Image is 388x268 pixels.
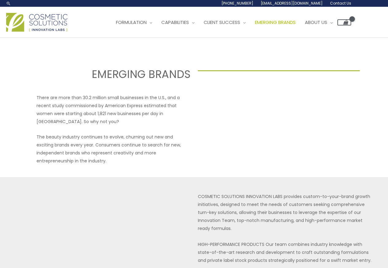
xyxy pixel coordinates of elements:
[300,13,337,32] a: About Us
[199,13,250,32] a: Client Success
[255,19,296,25] span: Emerging Brands
[36,133,190,165] p: The beauty industry continues to evolve, churning out new and exciting brands every year. Consume...
[221,1,253,6] span: [PHONE_NUMBER]
[111,13,157,32] a: Formulation
[330,1,351,6] span: Contact Us
[161,19,189,25] span: Capabilities
[204,19,240,25] span: Client Success
[28,67,190,81] h2: EMERGING BRANDS
[157,13,199,32] a: Capabilities
[116,19,147,25] span: Formulation
[6,1,11,6] a: Search icon link
[337,19,351,25] a: View Shopping Cart, empty
[305,19,327,25] span: About Us
[261,1,323,6] span: [EMAIL_ADDRESS][DOMAIN_NAME]
[36,94,190,126] p: There are more than 30.2 million small businesses in the U.S., and a recent study commissioned by...
[6,13,67,32] img: Cosmetic Solutions Logo
[107,13,351,32] nav: Site Navigation
[250,13,300,32] a: Emerging Brands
